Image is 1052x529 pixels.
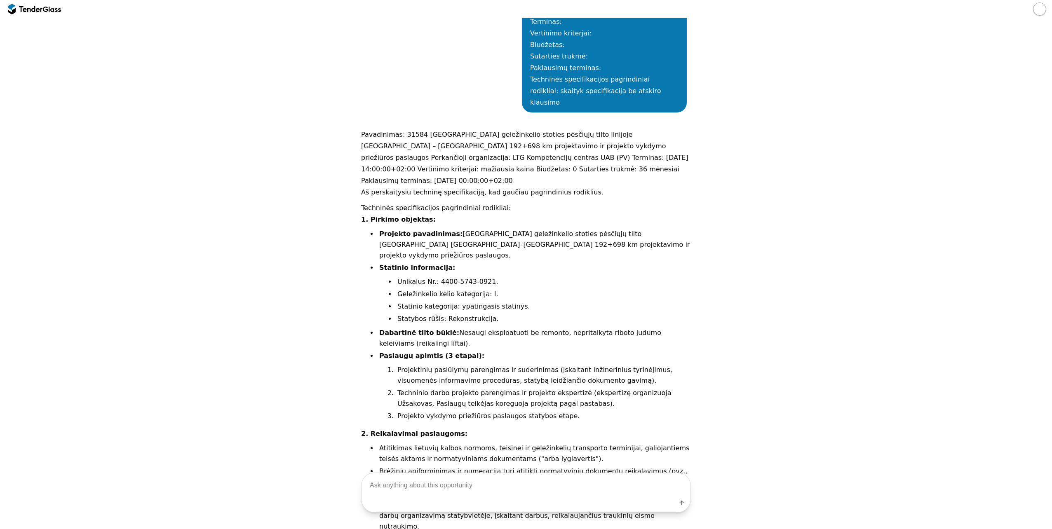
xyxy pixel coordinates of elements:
[361,430,467,438] strong: 2. Reikalavimai paslaugoms:
[396,289,691,300] li: Geležinkelio kelio kategorija: I.
[361,129,691,187] p: Pavadinimas: 31584 [GEOGRAPHIC_DATA] geležinkelio stoties pėsčiųjų tilto linijoje [GEOGRAPHIC_DAT...
[396,314,691,324] li: Statybos rūšis: Rekonstrukcija.
[378,229,691,261] li: [GEOGRAPHIC_DATA] geležinkelio stoties pėsčiųjų tilto [GEOGRAPHIC_DATA] [GEOGRAPHIC_DATA]–[GEOGRA...
[379,352,484,360] strong: Paslaugų apimtis (3 etapai):
[396,388,691,409] li: Techninio darbo projekto parengimas ir projekto ekspertizė (ekspertizę organizuoja Užsakovas, Pas...
[361,215,436,223] strong: 1. Pirkimo objektas:
[361,202,691,214] p: Techninės specifikacijos pagrindiniai rodikliai:
[378,328,691,349] li: Nesaugi eksploatuoti be remonto, nepritaikyta riboto judumo keleiviams (reikalingi liftai).
[379,329,459,337] strong: Dabartinė tilto būklė:
[396,276,691,287] li: Unikalus Nr.: 4400-5743-0921.
[396,301,691,312] li: Statinio kategorija: ypatingasis statinys.
[378,443,691,464] li: Atitikimas lietuvių kalbos normoms, teisinei ir geležinkelių transporto terminijai, galiojantiems...
[396,411,691,421] li: Projekto vykdymo priežiūros paslaugos statybos etape.
[379,230,463,238] strong: Projekto pavadinimas:
[396,365,691,386] li: Projektinių pasiūlymų parengimas ir suderinimas (įskaitant inžinerinius tyrinėjimus, visuomenės i...
[361,187,691,198] p: Aš perskaitysiu techninę specifikaciją, kad gaučiau pagrindinius rodiklius.
[379,264,455,272] strong: Statinio informacija:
